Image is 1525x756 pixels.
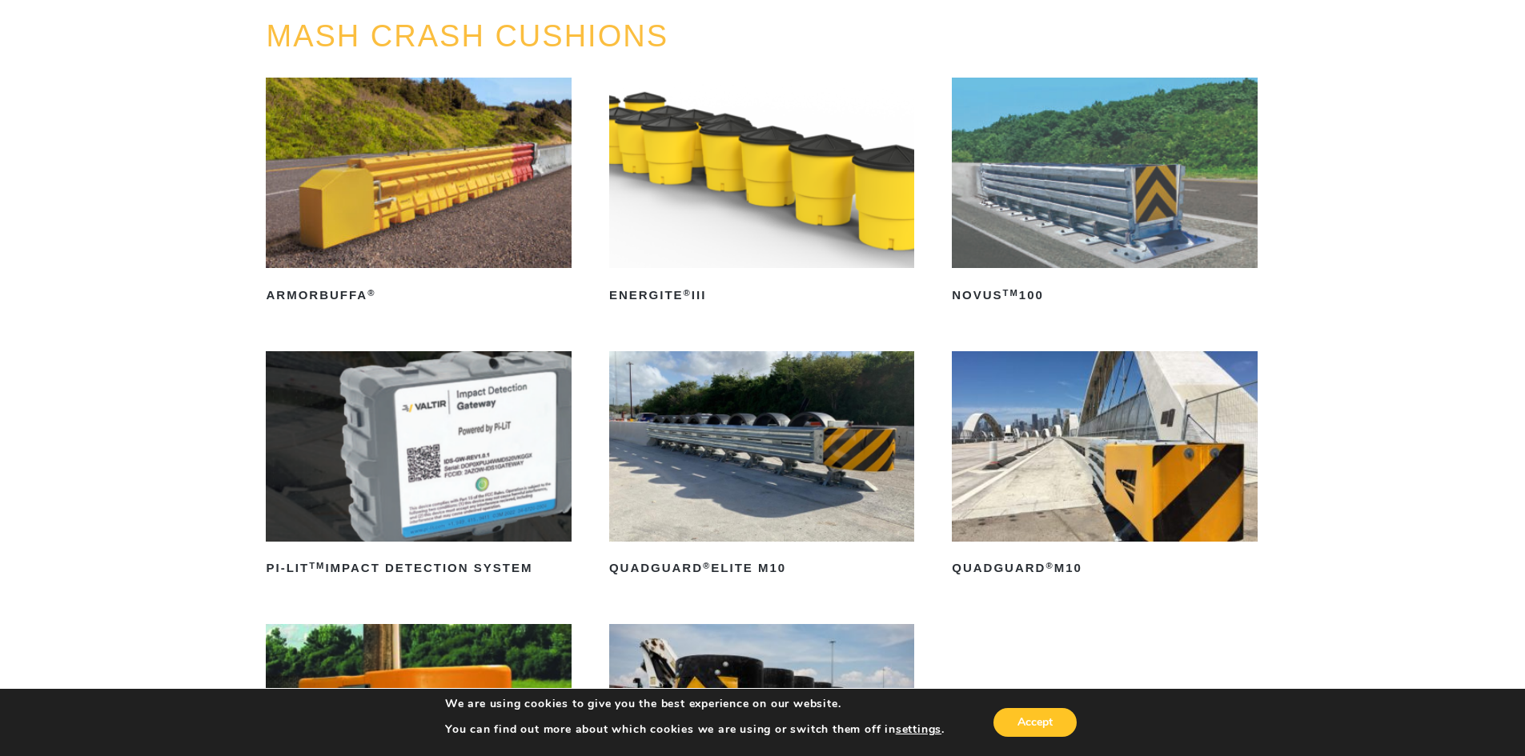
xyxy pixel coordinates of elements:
sup: TM [1003,288,1019,298]
a: NOVUSTM100 [952,78,1257,308]
p: We are using cookies to give you the best experience on our website. [445,697,945,711]
button: Accept [993,708,1077,737]
sup: ® [703,561,711,570]
p: You can find out more about which cookies we are using or switch them off in . [445,722,945,737]
a: QuadGuard®Elite M10 [609,351,914,582]
sup: TM [309,561,325,570]
h2: NOVUS 100 [952,282,1257,308]
a: ArmorBuffa® [266,78,571,308]
a: PI-LITTMImpact Detection System [266,351,571,582]
a: ENERGITE®III [609,78,914,308]
a: MASH CRASH CUSHIONS [266,19,668,53]
h2: PI-LIT Impact Detection System [266,556,571,582]
h2: ArmorBuffa [266,282,571,308]
button: settings [896,722,941,737]
h2: ENERGITE III [609,282,914,308]
h2: QuadGuard M10 [952,556,1257,582]
sup: ® [684,288,692,298]
sup: ® [1045,561,1053,570]
a: QuadGuard®M10 [952,351,1257,582]
sup: ® [367,288,375,298]
h2: QuadGuard Elite M10 [609,556,914,582]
